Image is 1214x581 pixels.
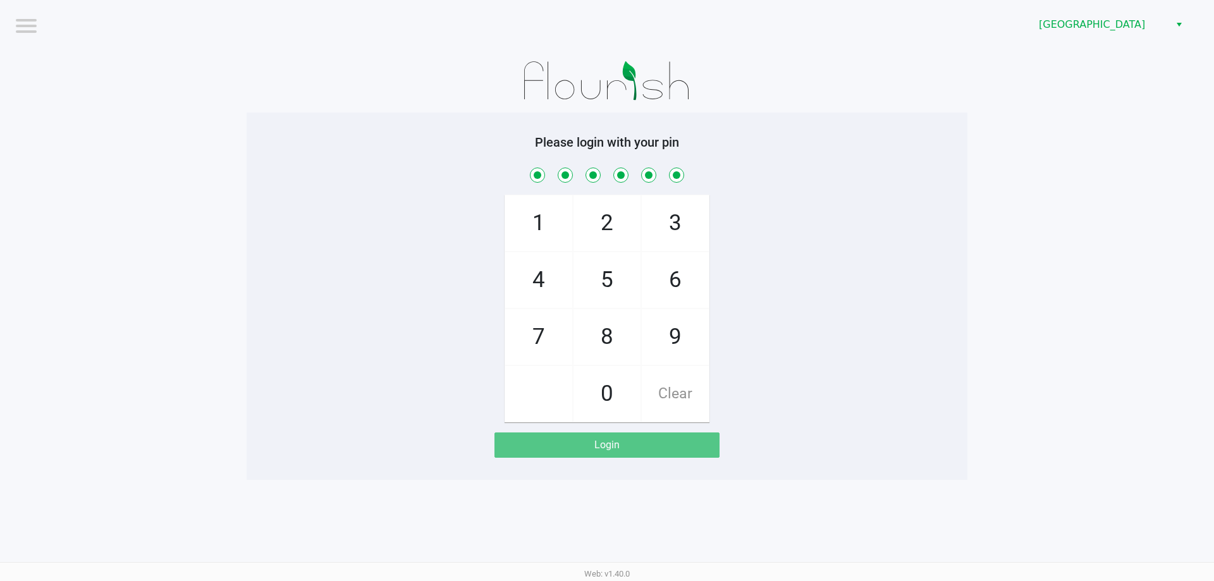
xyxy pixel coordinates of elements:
[584,569,630,578] span: Web: v1.40.0
[573,252,641,308] span: 5
[505,309,572,365] span: 7
[256,135,958,150] h5: Please login with your pin
[573,309,641,365] span: 8
[1039,17,1162,32] span: [GEOGRAPHIC_DATA]
[505,252,572,308] span: 4
[505,195,572,251] span: 1
[642,366,709,422] span: Clear
[1170,13,1188,36] button: Select
[642,252,709,308] span: 6
[573,195,641,251] span: 2
[573,366,641,422] span: 0
[642,195,709,251] span: 3
[642,309,709,365] span: 9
